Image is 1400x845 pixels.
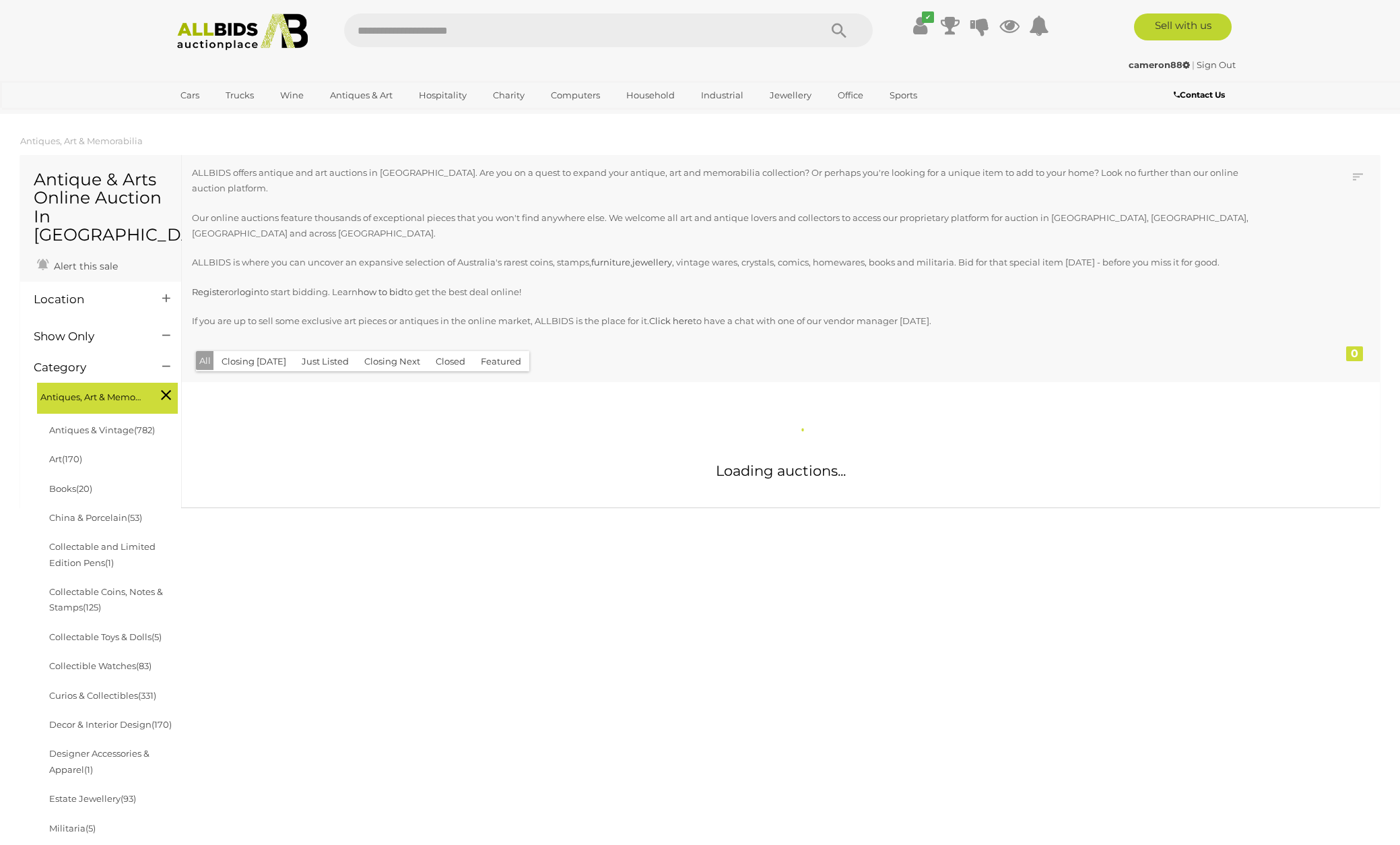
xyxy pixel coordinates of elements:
p: or to start bidding. Learn to get the best deal online! [192,284,1261,300]
a: [GEOGRAPHIC_DATA] [172,106,285,129]
a: jewellery [632,257,672,268]
a: Collectable Toys & Dolls(5) [49,631,162,642]
span: (331) [138,690,156,701]
h4: Show Only [34,330,142,343]
button: All [196,351,214,371]
span: (1) [105,557,114,568]
a: Sell with us [1134,13,1232,40]
span: (53) [127,512,142,523]
a: Contact Us [1174,88,1228,102]
button: Closing Next [356,351,428,372]
span: (5) [152,631,162,642]
strong: cameron88 [1129,59,1190,70]
div: 0 [1346,346,1363,361]
a: cameron88 [1129,59,1192,70]
h4: Category [34,361,142,374]
a: Art(170) [49,453,82,464]
a: Collectable and Limited Edition Pens(1) [49,541,156,567]
a: Computers [542,84,609,106]
button: Featured [473,351,529,372]
a: Designer Accessories & Apparel(1) [49,748,149,774]
span: (1) [84,764,93,775]
a: Register [192,286,228,297]
a: Trucks [217,84,263,106]
button: Search [805,13,873,47]
span: (782) [134,425,155,435]
a: Estate Jewellery(93) [49,793,136,804]
span: (170) [152,719,172,730]
span: Alert this sale [51,260,118,272]
a: Cars [172,84,208,106]
button: Closing [DATE] [213,351,294,372]
a: Hospitality [410,84,475,106]
a: Antiques, Art & Memorabilia [20,135,143,146]
span: (20) [76,483,92,494]
a: Industrial [692,84,752,106]
span: (83) [136,660,152,671]
a: furniture [591,257,630,268]
a: Charity [484,84,533,106]
a: Household [618,84,684,106]
h4: Location [34,293,142,306]
b: Contact Us [1174,90,1225,100]
a: Curios & Collectibles(331) [49,690,156,701]
a: Books(20) [49,483,92,494]
i: ✔ [922,11,934,23]
span: Loading auctions... [716,462,846,479]
p: ALLBIDS is where you can uncover an expansive selection of Australia's rarest coins, stamps, , , ... [192,255,1261,270]
img: Allbids.com.au [170,13,316,51]
p: ALLBIDS offers antique and art auctions in [GEOGRAPHIC_DATA]. Are you on a quest to expand your a... [192,165,1261,197]
a: ✔ [910,13,931,38]
button: Just Listed [294,351,357,372]
a: Jewellery [761,84,820,106]
a: Wine [271,84,312,106]
a: Alert this sale [34,255,121,275]
span: (93) [121,793,136,804]
span: (125) [83,602,101,613]
span: Antiques, Art & Memorabilia [40,386,141,405]
a: Office [829,84,872,106]
button: Closed [428,351,473,372]
span: | [1192,59,1195,70]
a: Decor & Interior Design(170) [49,719,172,730]
a: Militaria(5) [49,823,96,834]
a: Collectable Coins, Notes & Stamps(125) [49,586,163,613]
span: (170) [62,453,82,464]
a: Collectible Watches(83) [49,660,152,671]
a: Click here [649,315,693,326]
p: If you are up to sell some exclusive art pieces or antiques in the online market, ALLBIDS is the ... [192,313,1261,329]
a: Sports [881,84,926,106]
p: Our online auctions feature thousands of exceptional pieces that you won't find anywhere else. We... [192,210,1261,242]
a: Antiques & Art [321,84,401,106]
a: how to bid [358,286,404,297]
a: login [237,286,260,297]
h1: Antique & Arts Online Auction In [GEOGRAPHIC_DATA] [34,170,168,245]
span: (5) [86,823,96,834]
a: Antiques & Vintage(782) [49,425,155,435]
a: Sign Out [1197,59,1236,70]
a: China & Porcelain(53) [49,512,142,523]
